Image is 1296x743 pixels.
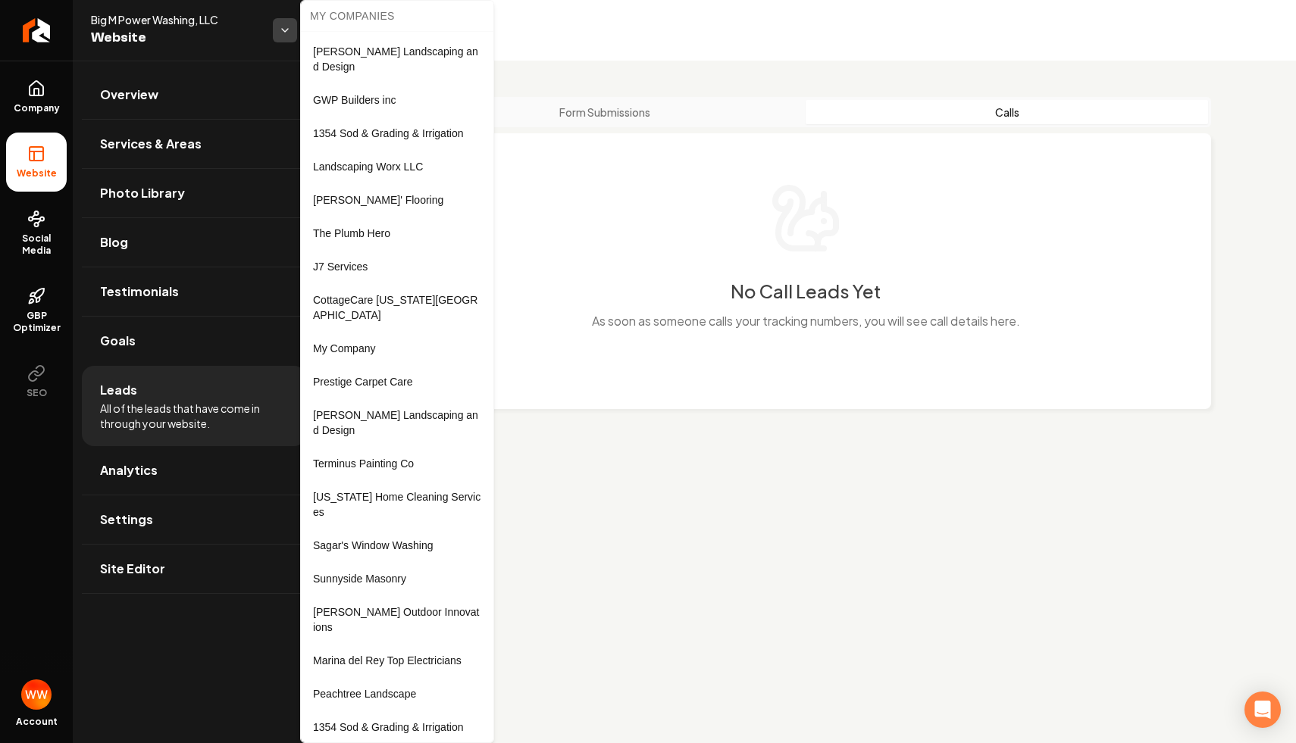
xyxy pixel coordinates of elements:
a: Prestige Carpet Care [310,370,484,394]
a: 1354 Sod & Grading & Irrigation [310,715,484,739]
a: Sagar's Window Washing [310,533,484,557]
a: [PERSON_NAME] Landscaping and Design [310,39,484,79]
span: Sunnyside Masonry [313,571,406,586]
span: Marina del Rey Top Electricians [313,653,462,668]
span: J7 Services [313,259,368,274]
span: GWP Builders inc [313,92,396,108]
a: [PERSON_NAME] Landscaping and Design [310,403,484,442]
span: Prestige Carpet Care [313,374,413,389]
a: Peachtree Landscape [310,682,484,706]
span: Sagar's Window Washing [313,538,434,553]
span: Peachtree Landscape [313,686,416,701]
a: CottageCare [US_STATE][GEOGRAPHIC_DATA] [310,288,484,327]
span: Terminus Painting Co [313,456,414,471]
a: [US_STATE] Home Cleaning Services [310,485,484,524]
div: My Companies [304,4,490,28]
span: 1354 Sod & Grading & Irrigation [313,126,463,141]
a: Sunnyside Masonry [310,567,484,591]
span: The Plumb Hero [313,226,390,241]
a: My Company [310,336,484,361]
span: My Company [313,341,375,356]
a: J7 Services [310,254,484,279]
a: Marina del Rey Top Electricians [310,648,484,673]
a: Landscaping Worx LLC [310,155,484,179]
span: Landscaping Worx LLC [313,159,423,174]
span: CottageCare [US_STATE][GEOGRAPHIC_DATA] [313,292,481,323]
a: [PERSON_NAME]' Flooring [310,188,484,212]
span: [PERSON_NAME] Outdoor Innovations [313,604,481,635]
span: [PERSON_NAME] Landscaping and Design [313,44,481,74]
span: [US_STATE] Home Cleaning Services [313,489,481,520]
a: GWP Builders inc [310,88,484,112]
span: [PERSON_NAME] Landscaping and Design [313,407,481,438]
span: 1354 Sod & Grading & Irrigation [313,720,463,735]
span: [PERSON_NAME]' Flooring [313,192,443,208]
a: 1354 Sod & Grading & Irrigation [310,121,484,145]
a: The Plumb Hero [310,221,484,245]
a: [PERSON_NAME] Outdoor Innovations [310,600,484,639]
a: Terminus Painting Co [310,451,484,476]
